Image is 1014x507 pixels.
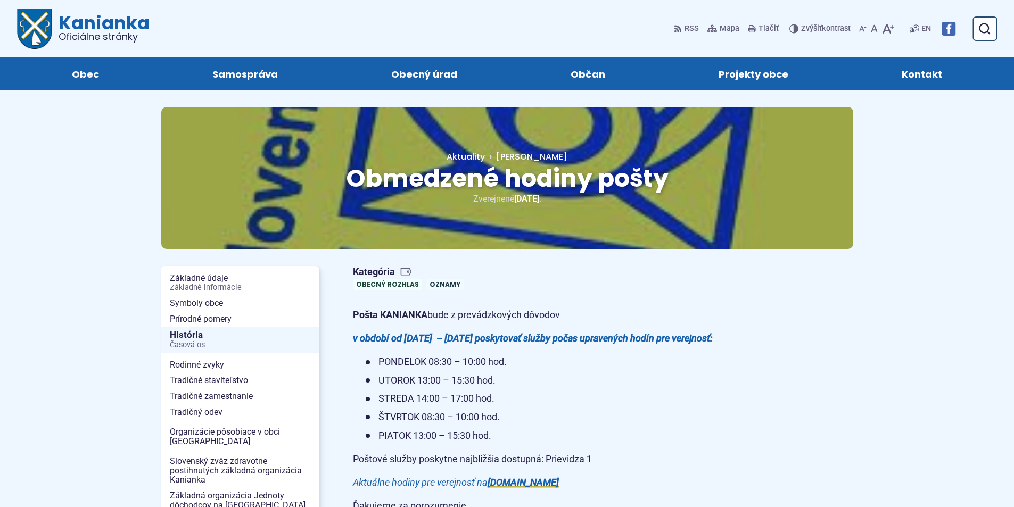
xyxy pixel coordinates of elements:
button: Nastaviť pôvodnú veľkosť písma [869,18,880,40]
strong: Pošta KANIANKA [353,309,427,320]
button: Tlačiť [746,18,781,40]
span: Prírodné pomery [170,311,310,327]
li: PIATOK 13:00 – 15:30 hod. [366,428,731,444]
span: Kanianka [52,14,150,41]
span: Organizácie pôsobiace v obci [GEOGRAPHIC_DATA] [170,424,310,449]
span: [DATE] [514,194,539,204]
span: Občan [571,57,605,90]
a: EN [919,22,933,35]
a: Obec [26,57,145,90]
span: Tradičný odev [170,404,310,420]
a: [PERSON_NAME] [485,151,567,163]
a: RSS [674,18,701,40]
span: Rodinné zvyky [170,357,310,373]
span: Oficiálne stránky [59,32,150,41]
a: Tradičné zamestnanie [161,388,319,404]
span: Obecný úrad [391,57,457,90]
img: Prejsť na domovskú stránku [17,9,52,49]
span: Tlačiť [759,24,779,34]
em: poskytovať služby počas upravených [475,333,628,344]
li: PONDELOK 08:30 – 10:00 hod. [366,354,731,370]
a: Obecný rozhlas [353,279,422,290]
img: Prejsť na Facebook stránku [942,22,955,36]
a: Mapa [705,18,741,40]
span: Zvýšiť [801,24,822,33]
span: Kategória [353,266,468,278]
a: Projekty obce [673,57,835,90]
span: EN [921,22,931,35]
span: Časová os [170,341,310,350]
a: Tradičné staviteľstvo [161,372,319,388]
li: STREDA 14:00 – 17:00 hod. [366,390,731,407]
span: Obmedzené hodiny pošty [346,161,669,195]
a: Samospráva [166,57,324,90]
em: hodín pre verejnosť: [630,333,713,344]
span: Mapa [720,22,739,35]
p: Zverejnené . [195,192,819,206]
a: Slovenský zväz zdravotne postihnutých základná organizácia Kanianka [161,453,319,488]
span: kontrast [801,24,851,34]
em: Aktuálne hodiny pre verejnosť na [353,477,488,488]
p: Poštové služby poskytne najbližšia dostupná: Prievidza 1 [353,451,731,468]
span: RSS [685,22,699,35]
span: Kontakt [902,57,942,90]
a: Občan [525,57,652,90]
span: Tradičné zamestnanie [170,388,310,404]
button: Zvýšiťkontrast [789,18,853,40]
a: [DOMAIN_NAME] [488,477,559,488]
a: Organizácie pôsobiace v obci [GEOGRAPHIC_DATA] [161,424,319,449]
span: Obec [72,57,99,90]
a: Obecný úrad [345,57,503,90]
a: Logo Kanianka, prejsť na domovskú stránku. [17,9,150,49]
em: v období [353,333,389,344]
button: Zmenšiť veľkosť písma [857,18,869,40]
span: Samospráva [212,57,278,90]
span: Základné informácie [170,284,310,292]
span: [PERSON_NAME] [496,151,567,163]
li: ŠTVRTOK 08:30 – 10:00 hod. [366,409,731,426]
em: od [DATE] – [DATE] [391,333,473,344]
a: Prírodné pomery [161,311,319,327]
a: Rodinné zvyky [161,357,319,373]
span: Projekty obce [719,57,788,90]
p: bude z prevádzkových dôvodov [353,307,731,323]
a: Symboly obce [161,295,319,311]
a: Aktuality [447,151,485,163]
button: Zväčšiť veľkosť písma [880,18,896,40]
span: Tradičné staviteľstvo [170,372,310,388]
li: UTOROK 13:00 – 15:30 hod. [366,372,731,389]
span: Slovenský zväz zdravotne postihnutých základná organizácia Kanianka [170,453,310,488]
a: Tradičný odev [161,404,319,420]
a: Kontakt [856,57,988,90]
a: Oznamy [426,279,464,290]
span: Základné údaje [170,270,310,295]
span: História [170,327,310,353]
a: HistóriaČasová os [161,327,319,353]
span: Symboly obce [170,295,310,311]
a: Základné údajeZákladné informácie [161,270,319,295]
